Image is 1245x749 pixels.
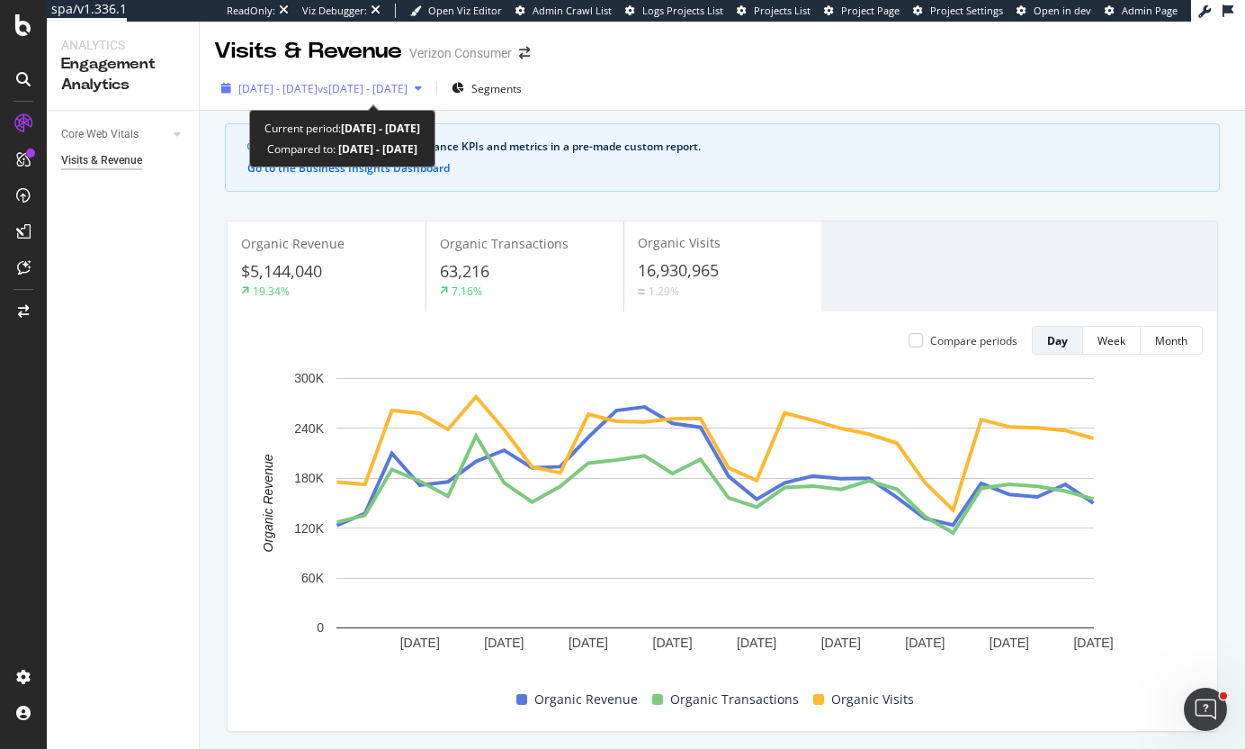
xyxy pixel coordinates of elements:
[267,139,417,159] div: Compared to:
[440,235,569,252] span: Organic Transactions
[452,284,482,299] div: 7.16%
[1184,688,1227,731] iframe: Intercom live chat
[471,81,522,96] span: Segments
[625,4,723,18] a: Logs Projects List
[294,521,324,536] text: 120K
[1155,333,1187,348] div: Month
[1047,333,1068,348] div: Day
[821,636,861,650] text: [DATE]
[1017,4,1091,18] a: Open in dev
[990,636,1029,650] text: [DATE]
[737,636,776,650] text: [DATE]
[409,44,512,62] div: Verizon Consumer
[1097,333,1125,348] div: Week
[302,4,367,18] div: Viz Debugger:
[61,54,184,95] div: Engagement Analytics
[638,289,645,294] img: Equal
[428,4,502,17] span: Open Viz Editor
[241,260,322,282] span: $5,144,040
[1032,326,1083,355] button: Day
[831,689,914,710] span: Organic Visits
[824,4,900,18] a: Project Page
[1141,326,1203,355] button: Month
[533,4,612,17] span: Admin Crawl List
[534,689,638,710] span: Organic Revenue
[930,333,1017,348] div: Compare periods
[265,139,1197,155] div: See your organic search performance KPIs and metrics in a pre-made custom report.
[649,284,679,299] div: 1.29%
[238,81,318,96] span: [DATE] - [DATE]
[905,636,945,650] text: [DATE]
[214,74,429,103] button: [DATE] - [DATE]vs[DATE] - [DATE]
[444,74,529,103] button: Segments
[61,36,184,54] div: Analytics
[638,234,721,251] span: Organic Visits
[569,636,608,650] text: [DATE]
[410,4,502,18] a: Open Viz Editor
[225,123,1220,192] div: info banner
[247,162,450,175] button: Go to the Business Insights Dashboard
[294,421,324,436] text: 240K
[841,4,900,17] span: Project Page
[519,47,530,59] div: arrow-right-arrow-left
[227,4,275,18] div: ReadOnly:
[1073,636,1113,650] text: [DATE]
[294,471,324,485] text: 180K
[737,4,811,18] a: Projects List
[253,284,290,299] div: 19.34%
[264,118,420,139] div: Current period:
[440,260,489,282] span: 63,216
[913,4,1003,18] a: Project Settings
[336,141,417,157] b: [DATE] - [DATE]
[341,121,420,136] b: [DATE] - [DATE]
[515,4,612,18] a: Admin Crawl List
[484,636,524,650] text: [DATE]
[241,235,345,252] span: Organic Revenue
[1083,326,1141,355] button: Week
[754,4,811,17] span: Projects List
[1105,4,1178,18] a: Admin Page
[930,4,1003,17] span: Project Settings
[242,369,1189,681] svg: A chart.
[670,689,799,710] span: Organic Transactions
[318,81,408,96] span: vs [DATE] - [DATE]
[317,621,324,636] text: 0
[261,455,275,553] text: Organic Revenue
[1122,4,1178,17] span: Admin Page
[61,151,186,170] a: Visits & Revenue
[653,636,693,650] text: [DATE]
[61,125,168,144] a: Core Web Vitals
[1034,4,1091,17] span: Open in dev
[61,125,139,144] div: Core Web Vitals
[214,36,402,67] div: Visits & Revenue
[638,259,719,281] span: 16,930,965
[294,372,324,386] text: 300K
[400,636,440,650] text: [DATE]
[301,571,325,585] text: 60K
[61,151,142,170] div: Visits & Revenue
[642,4,723,17] span: Logs Projects List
